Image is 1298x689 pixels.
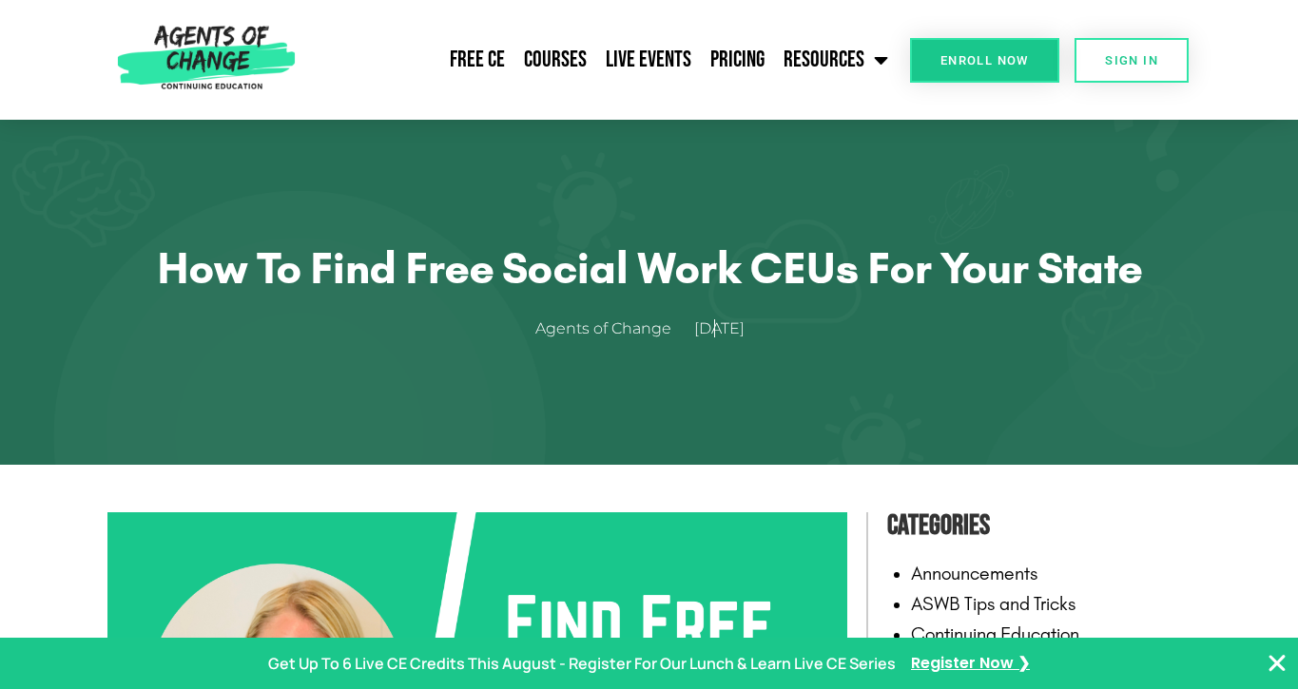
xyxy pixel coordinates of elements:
[1105,54,1158,67] span: SIGN IN
[535,316,690,343] a: Agents of Change
[155,241,1144,295] h1: How to Find Free Social Work CEUs for Your State
[596,36,701,84] a: Live Events
[440,36,514,84] a: Free CE
[911,562,1038,584] a: Announcements
[911,650,1030,678] a: Register Now ❯
[694,316,764,343] a: [DATE]
[774,36,898,84] a: Resources
[701,36,774,84] a: Pricing
[303,36,897,84] nav: Menu
[1075,38,1189,83] a: SIGN IN
[514,36,596,84] a: Courses
[911,592,1076,615] a: ASWB Tips and Tricks
[887,503,1191,548] h4: Categories
[940,54,1029,67] span: Enroll Now
[535,316,671,343] span: Agents of Change
[911,622,1079,645] a: Continuing Education
[910,38,1059,83] a: Enroll Now
[268,650,896,678] p: Get Up To 6 Live CE Credits This August - Register For Our Lunch & Learn Live CE Series
[694,319,745,337] time: [DATE]
[1266,652,1288,675] button: Close Banner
